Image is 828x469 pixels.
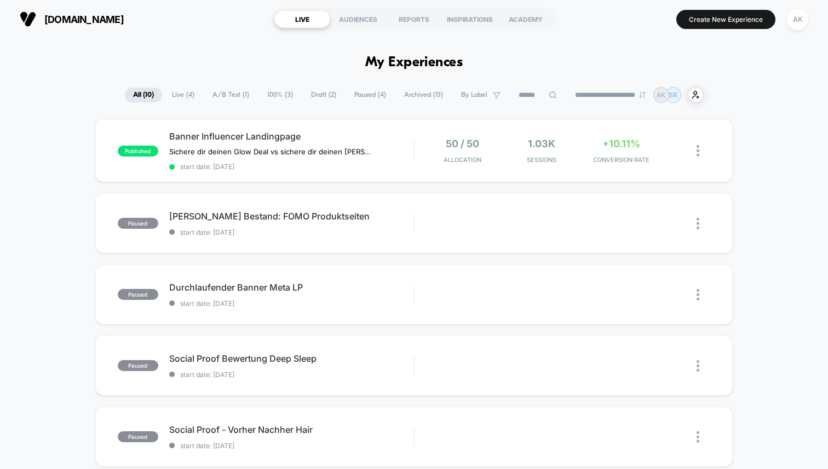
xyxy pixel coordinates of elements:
span: paused [118,289,158,300]
span: A/B Test ( 1 ) [204,88,257,102]
img: close [697,145,699,157]
img: close [697,289,699,300]
img: end [639,91,646,98]
div: ACADEMY [498,10,554,28]
span: 50 / 50 [446,138,479,149]
span: paused [118,360,158,371]
div: INSPIRATIONS [442,10,498,28]
img: close [697,360,699,372]
img: Visually logo [20,11,36,27]
span: Social Proof - Vorher Nachher Hair [169,424,413,435]
span: Social Proof Bewertung Deep Sleep [169,353,413,364]
span: start date: [DATE] [169,370,413,379]
span: paused [118,218,158,229]
span: [DOMAIN_NAME] [44,14,124,25]
span: Durchlaufender Banner Meta LP [169,282,413,293]
span: +10.11% [602,138,640,149]
p: AK [657,91,665,99]
button: Create New Experience [676,10,775,29]
span: start date: [DATE] [169,228,413,236]
span: paused [118,431,158,442]
span: published [118,146,158,157]
span: Paused ( 4 ) [346,88,394,102]
span: Draft ( 2 ) [303,88,344,102]
span: All ( 10 ) [125,88,162,102]
span: start date: [DATE] [169,163,413,171]
div: AK [787,9,808,30]
button: [DOMAIN_NAME] [16,10,127,28]
span: [PERSON_NAME] Bestand: FOMO Produktseiten [169,211,413,222]
img: close [697,218,699,229]
h1: My Experiences [365,55,463,71]
div: AUDIENCES [330,10,386,28]
button: AK [784,8,812,31]
span: start date: [DATE] [169,442,413,450]
span: Live ( 4 ) [164,88,203,102]
div: REPORTS [386,10,442,28]
span: Banner Influencer Landingpage [169,131,413,142]
span: 100% ( 3 ) [259,88,301,102]
img: close [697,431,699,443]
span: Archived ( 13 ) [396,88,451,102]
span: CONVERSION RATE [584,156,658,164]
div: LIVE [274,10,330,28]
span: 1.03k [528,138,555,149]
span: Allocation [444,156,481,164]
span: Sessions [505,156,579,164]
span: Sichere dir deinen Glow Deal vs sichere dir deinen [PERSON_NAME]-Deal [169,147,372,156]
span: start date: [DATE] [169,299,413,308]
p: SR [669,91,677,99]
span: By Label [461,91,487,99]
